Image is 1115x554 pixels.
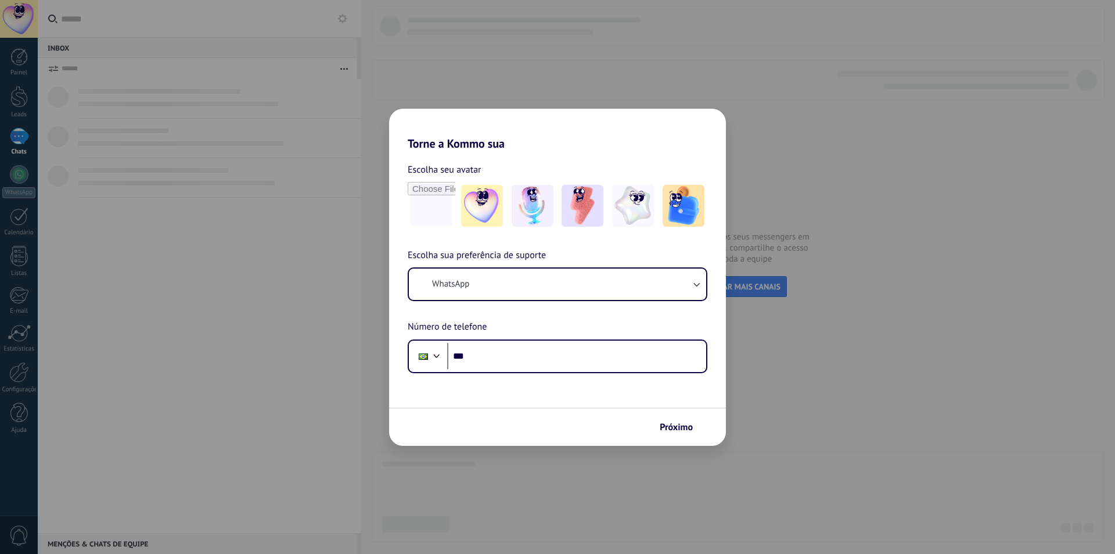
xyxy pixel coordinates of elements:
[461,185,503,227] img: -1.jpeg
[562,185,603,227] img: -3.jpeg
[660,423,693,431] span: Próximo
[408,248,546,263] span: Escolha sua preferência de suporte
[654,417,708,437] button: Próximo
[612,185,654,227] img: -4.jpeg
[412,344,434,369] div: Brazil: + 55
[409,269,706,300] button: WhatsApp
[432,278,469,290] span: WhatsApp
[408,162,481,177] span: Escolha seu avatar
[512,185,553,227] img: -2.jpeg
[408,320,487,335] span: Número de telefone
[389,109,726,151] h2: Torne a Kommo sua
[663,185,704,227] img: -5.jpeg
